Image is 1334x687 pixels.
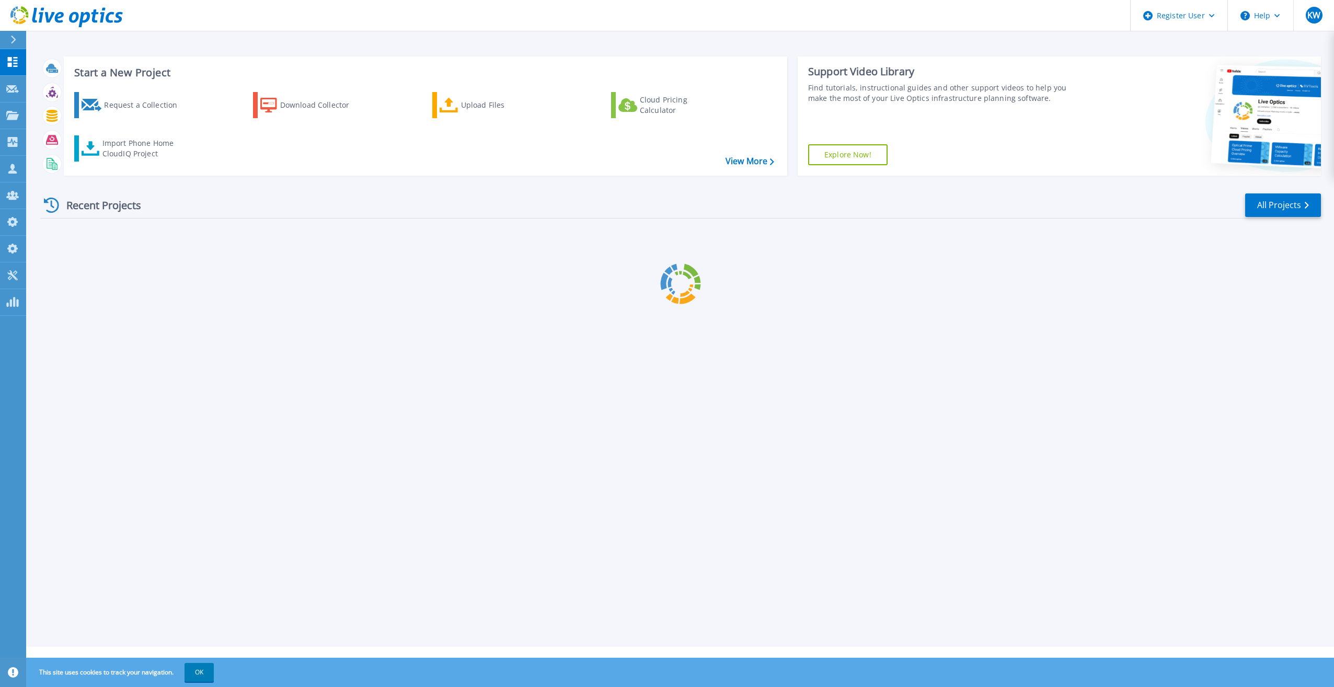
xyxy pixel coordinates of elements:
[40,192,155,218] div: Recent Projects
[74,67,774,78] h3: Start a New Project
[808,144,888,165] a: Explore Now!
[74,92,191,118] a: Request a Collection
[253,92,370,118] a: Download Collector
[1245,193,1321,217] a: All Projects
[280,95,364,116] div: Download Collector
[640,95,723,116] div: Cloud Pricing Calculator
[29,663,214,682] span: This site uses cookies to track your navigation.
[102,138,184,159] div: Import Phone Home CloudIQ Project
[104,95,188,116] div: Request a Collection
[726,156,774,166] a: View More
[432,92,549,118] a: Upload Files
[1307,11,1320,19] span: KW
[808,83,1078,104] div: Find tutorials, instructional guides and other support videos to help you make the most of your L...
[185,663,214,682] button: OK
[461,95,545,116] div: Upload Files
[611,92,728,118] a: Cloud Pricing Calculator
[808,65,1078,78] div: Support Video Library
